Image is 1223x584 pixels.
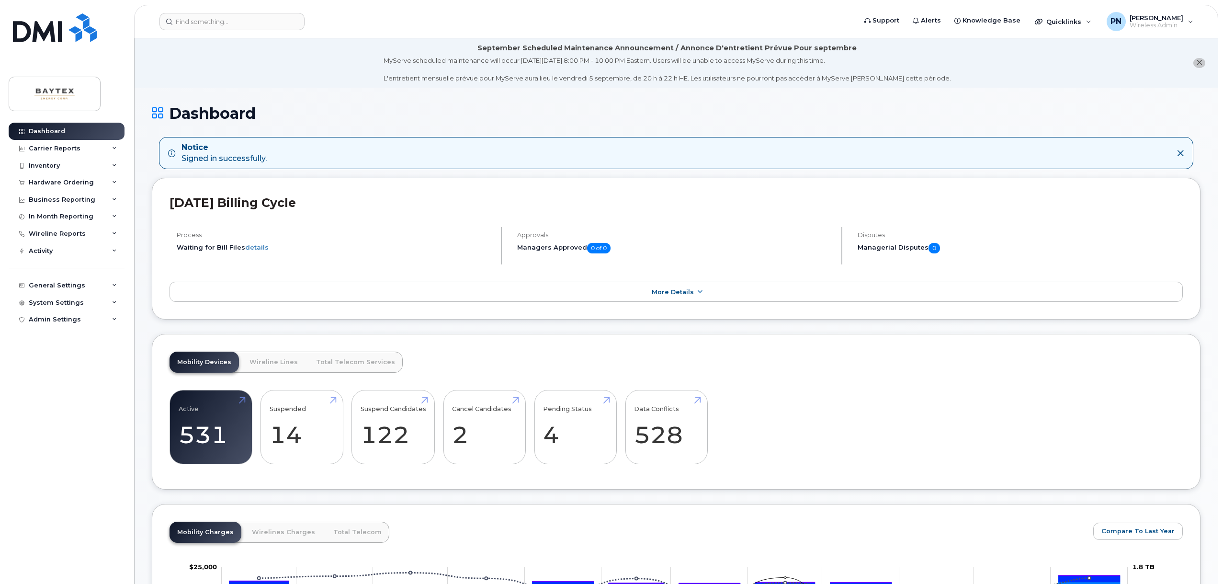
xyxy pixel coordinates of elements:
span: 0 [929,243,940,253]
a: Suspend Candidates 122 [361,396,426,459]
a: Data Conflicts 528 [634,396,699,459]
a: Wirelines Charges [244,522,323,543]
a: details [245,243,269,251]
h4: Approvals [517,231,833,239]
tspan: $25,000 [189,562,217,570]
a: Suspended 14 [270,396,334,459]
h5: Managers Approved [517,243,833,253]
a: Cancel Candidates 2 [452,396,517,459]
span: 0 of 0 [587,243,611,253]
a: Mobility Devices [170,352,239,373]
li: Waiting for Bill Files [177,243,493,252]
span: More Details [652,288,694,296]
a: Wireline Lines [242,352,306,373]
h4: Disputes [858,231,1183,239]
h2: [DATE] Billing Cycle [170,195,1183,210]
h4: Process [177,231,493,239]
a: Pending Status 4 [543,396,608,459]
div: Signed in successfully. [181,142,267,164]
strong: Notice [181,142,267,153]
a: Total Telecom Services [308,352,403,373]
button: Compare To Last Year [1093,523,1183,540]
h5: Managerial Disputes [858,243,1183,253]
g: $0 [189,562,217,570]
h1: Dashboard [152,105,1200,122]
a: Total Telecom [326,522,389,543]
div: September Scheduled Maintenance Announcement / Annonce D'entretient Prévue Pour septembre [477,43,857,53]
div: MyServe scheduled maintenance will occur [DATE][DATE] 8:00 PM - 10:00 PM Eastern. Users will be u... [384,56,951,83]
tspan: 1.8 TB [1132,562,1155,570]
a: Mobility Charges [170,522,241,543]
span: Compare To Last Year [1101,527,1175,536]
button: close notification [1193,58,1205,68]
a: Active 531 [179,396,243,459]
